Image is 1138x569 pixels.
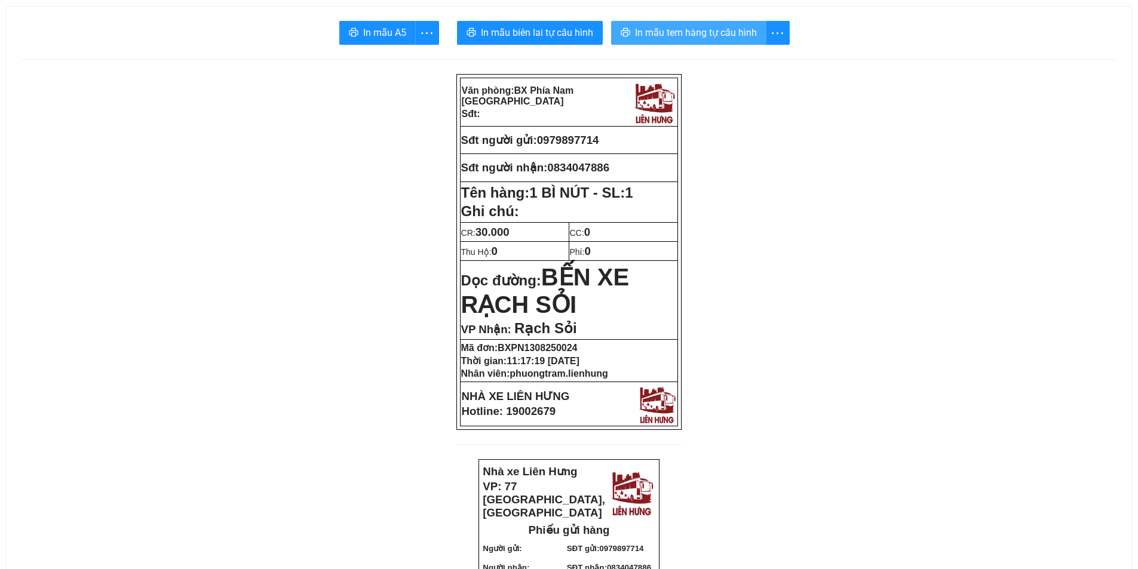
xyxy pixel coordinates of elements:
span: BX Phía Nam [GEOGRAPHIC_DATA] [462,85,574,106]
span: printer [621,27,630,39]
span: Phí: [570,247,591,257]
span: 1 [625,184,633,201]
strong: SĐT gửi: [87,85,164,94]
strong: Phiếu gửi hàng [529,524,610,536]
span: 11:17:19 [DATE] [507,356,579,366]
span: more [416,26,438,41]
span: 30.000 [476,226,510,238]
span: 0834047886 [547,161,609,174]
span: In mẫu tem hàng tự cấu hình [635,25,757,40]
strong: Phiếu gửi hàng [49,64,130,77]
button: printerIn mẫu tem hàng tự cấu hình [611,21,766,45]
span: In mẫu biên lai tự cấu hình [481,25,593,40]
img: logo [128,8,175,58]
strong: Nhân viên: [461,368,608,379]
strong: Dọc đường: [461,272,630,316]
strong: VP: 77 [GEOGRAPHIC_DATA], [GEOGRAPHIC_DATA] [4,21,127,60]
strong: NHÀ XE LIÊN HƯNG [462,390,570,402]
strong: Sđt: [462,109,480,119]
strong: Người gửi: [483,544,522,553]
strong: SĐT gửi: [567,544,644,553]
span: CC: [570,228,591,238]
span: 1 BÌ NÚT - SL: [529,184,633,201]
span: VP Nhận: [461,323,511,336]
strong: Tên hàng: [461,184,633,201]
strong: Sđt người nhận: [461,161,548,174]
span: Ghi chú: [461,203,519,219]
button: printerIn mẫu biên lai tự cấu hình [457,21,603,45]
img: logo [631,79,677,125]
span: 0 [492,245,498,257]
span: 0979897714 [599,544,643,553]
button: more [766,21,790,45]
span: In mẫu A5 [363,25,406,40]
strong: Văn phòng: [462,85,574,106]
strong: Nhà xe Liên Hưng [4,6,99,19]
span: printer [467,27,476,39]
span: 0 [584,245,590,257]
span: BXPN1308250024 [498,343,577,353]
strong: VP: 77 [GEOGRAPHIC_DATA], [GEOGRAPHIC_DATA] [483,480,605,519]
span: 0979897714 [537,134,599,146]
button: more [415,21,439,45]
strong: Mã đơn: [461,343,578,353]
span: BẾN XE RẠCH SỎI [461,264,630,318]
span: CR: [461,228,510,238]
span: 0979897714 [120,85,164,94]
span: more [766,26,789,41]
button: printerIn mẫu A5 [339,21,416,45]
strong: Nhà xe Liên Hưng [483,465,577,478]
span: Thu Hộ: [461,247,498,257]
strong: Người gửi: [4,85,43,94]
img: logo [608,467,655,517]
span: 0 [584,226,590,238]
strong: Sđt người gửi: [461,134,537,146]
span: printer [349,27,358,39]
strong: Thời gian: [461,356,579,366]
span: Rạch Sỏi [514,320,577,336]
strong: Hotline: 19002679 [462,405,556,417]
img: logo [636,383,677,425]
span: phuongtram.lienhung [510,368,608,379]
